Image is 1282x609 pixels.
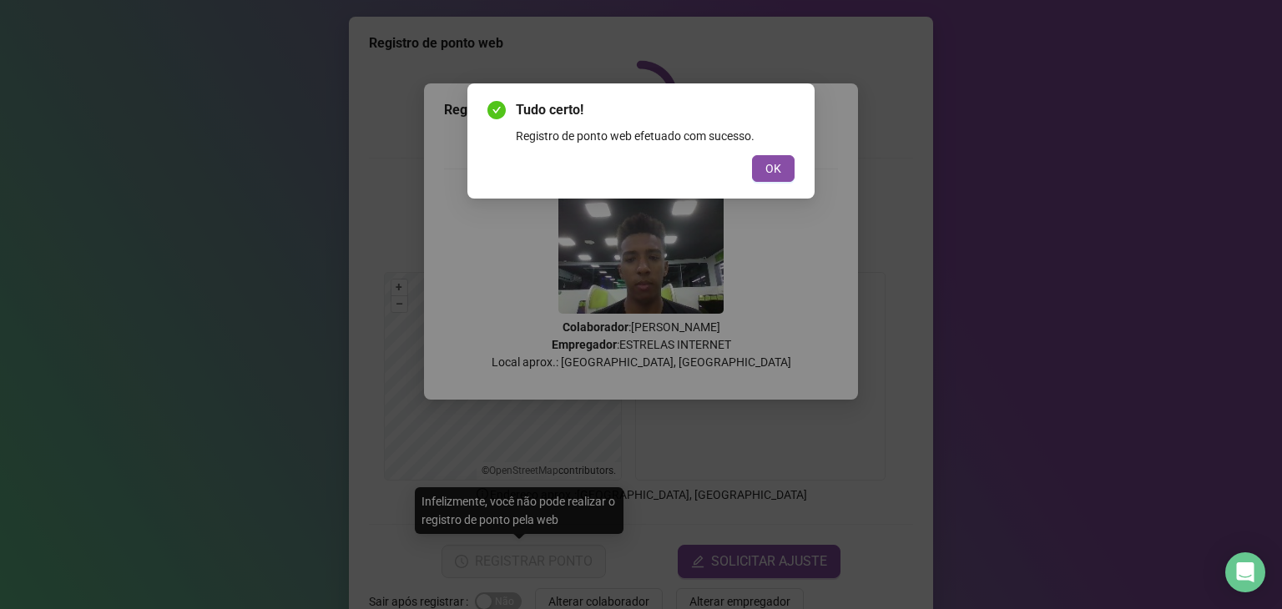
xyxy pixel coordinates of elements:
span: OK [765,159,781,178]
div: Registro de ponto web efetuado com sucesso. [516,127,795,145]
button: OK [752,155,795,182]
span: check-circle [487,101,506,119]
div: Open Intercom Messenger [1225,552,1265,592]
span: Tudo certo! [516,100,795,120]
